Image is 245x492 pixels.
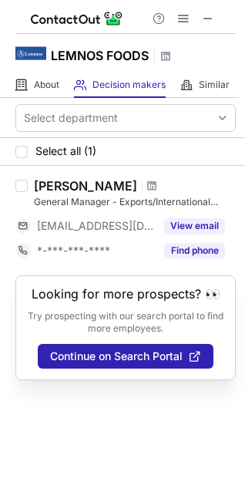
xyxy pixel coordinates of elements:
[164,218,225,234] button: Reveal Button
[24,110,118,126] div: Select department
[15,38,46,69] img: 5eca31cb0fbbd3a8df193e90609ccbad
[35,145,96,157] span: Select all (1)
[199,79,230,91] span: Similar
[31,9,123,28] img: ContactOut v5.3.10
[34,79,59,91] span: About
[37,219,155,233] span: [EMAIL_ADDRESS][DOMAIN_NAME]
[92,79,166,91] span: Decision makers
[164,243,225,258] button: Reveal Button
[38,344,213,369] button: Continue on Search Portal
[51,46,149,65] h1: LEMNOS FOODS
[32,287,220,301] header: Looking for more prospects? 👀
[50,350,183,362] span: Continue on Search Portal
[34,195,236,209] div: General Manager - Exports/International Marketing
[34,178,137,194] div: [PERSON_NAME]
[27,310,224,335] p: Try prospecting with our search portal to find more employees.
